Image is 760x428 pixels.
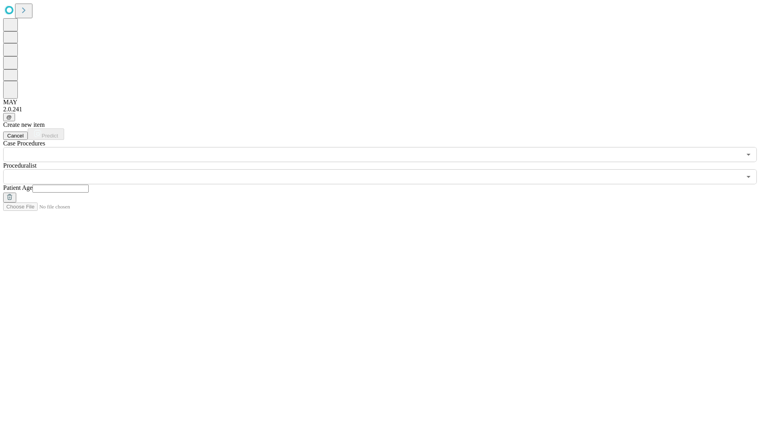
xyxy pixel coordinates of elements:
[3,121,45,128] span: Create new item
[743,149,754,160] button: Open
[3,184,32,191] span: Patient Age
[28,128,64,140] button: Predict
[42,133,58,139] span: Predict
[3,113,15,121] button: @
[7,133,24,139] span: Cancel
[3,106,757,113] div: 2.0.241
[3,132,28,140] button: Cancel
[3,99,757,106] div: MAY
[6,114,12,120] span: @
[3,162,36,169] span: Proceduralist
[3,140,45,147] span: Scheduled Procedure
[743,171,754,182] button: Open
